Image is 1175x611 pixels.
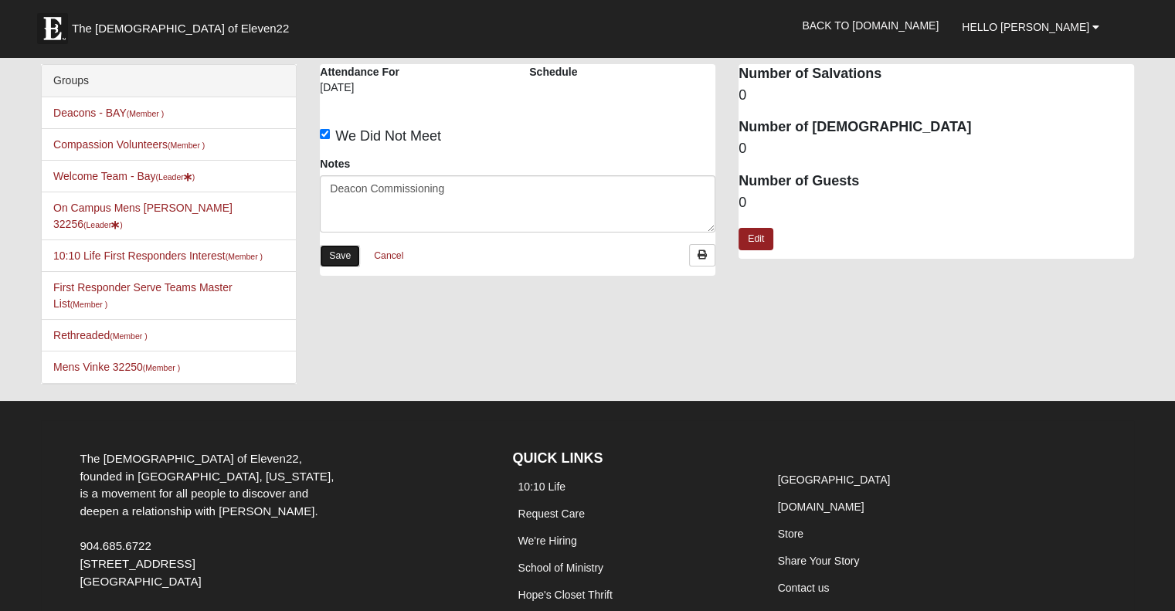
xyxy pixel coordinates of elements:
[53,249,263,262] a: 10:10 Life First Responders Interest(Member )
[320,156,350,171] label: Notes
[110,331,147,341] small: (Member )
[518,480,565,493] a: 10:10 Life
[53,138,205,151] a: Compassion Volunteers(Member )
[778,528,803,540] a: Store
[53,202,233,230] a: On Campus Mens [PERSON_NAME] 32256(Leader)
[68,450,356,591] div: The [DEMOGRAPHIC_DATA] of Eleven22, founded in [GEOGRAPHIC_DATA], [US_STATE], is a movement for a...
[37,13,68,44] img: Eleven22 logo
[83,220,123,229] small: (Leader )
[739,64,1134,84] dt: Number of Salvations
[512,450,749,467] h4: QUICK LINKS
[962,21,1089,33] span: Hello [PERSON_NAME]
[156,172,195,182] small: (Leader )
[72,21,289,36] span: The [DEMOGRAPHIC_DATA] of Eleven22
[320,64,399,80] label: Attendance For
[168,141,205,150] small: (Member )
[143,363,180,372] small: (Member )
[80,575,201,588] span: [GEOGRAPHIC_DATA]
[518,507,584,520] a: Request Care
[778,474,891,486] a: [GEOGRAPHIC_DATA]
[364,244,413,268] a: Cancel
[53,281,233,310] a: First Responder Serve Teams Master List(Member )
[53,329,148,341] a: Rethreaded(Member )
[778,582,830,594] a: Contact us
[739,171,1134,192] dt: Number of Guests
[320,245,360,267] a: Save
[320,129,330,139] input: We Did Not Meet
[29,5,338,44] a: The [DEMOGRAPHIC_DATA] of Eleven22
[518,562,603,574] a: School of Ministry
[790,6,950,45] a: Back to [DOMAIN_NAME]
[739,228,773,250] a: Edit
[518,535,576,547] a: We're Hiring
[42,65,296,97] div: Groups
[335,128,441,144] span: We Did Not Meet
[529,64,577,80] label: Schedule
[778,555,860,567] a: Share Your Story
[70,300,107,309] small: (Member )
[53,107,164,119] a: Deacons - BAY(Member )
[739,139,1134,159] dd: 0
[950,8,1111,46] a: Hello [PERSON_NAME]
[778,501,864,513] a: [DOMAIN_NAME]
[739,86,1134,106] dd: 0
[320,80,401,106] div: [DATE]
[689,244,715,266] a: Print Attendance Roster
[226,252,263,261] small: (Member )
[127,109,164,118] small: (Member )
[53,361,180,373] a: Mens Vinke 32250(Member )
[739,193,1134,213] dd: 0
[739,117,1134,137] dt: Number of [DEMOGRAPHIC_DATA]
[53,170,195,182] a: Welcome Team - Bay(Leader)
